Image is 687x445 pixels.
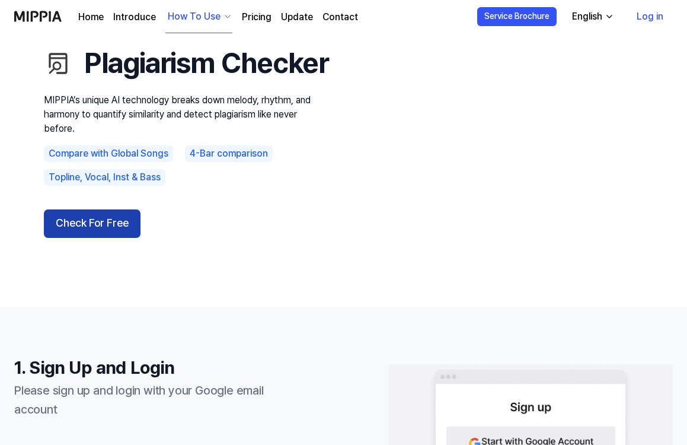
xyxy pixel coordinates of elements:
a: Introduce [113,10,156,24]
a: Home [78,10,104,24]
h1: Plagiarism Checker [44,43,328,83]
a: Contact [322,10,358,24]
button: Check For Free [44,209,140,238]
div: How To Use [165,9,223,24]
div: Compare with Global Songs [44,145,173,162]
h1: 1. Sign Up and Login [14,354,299,381]
button: How To Use [165,1,232,33]
div: 4-Bar comparison [185,145,273,162]
button: Service Brochure [477,7,557,26]
div: English [570,9,605,24]
div: Please sign up and login with your Google email account [14,381,299,419]
a: Pricing [242,10,271,24]
div: Topline, Vocal, Inst & Bass [44,169,165,186]
button: English [563,5,621,28]
a: Update [281,10,313,24]
p: MIPPIA’s unique AI technology breaks down melody, rhythm, and harmony to quantify similarity and ... [44,93,328,136]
